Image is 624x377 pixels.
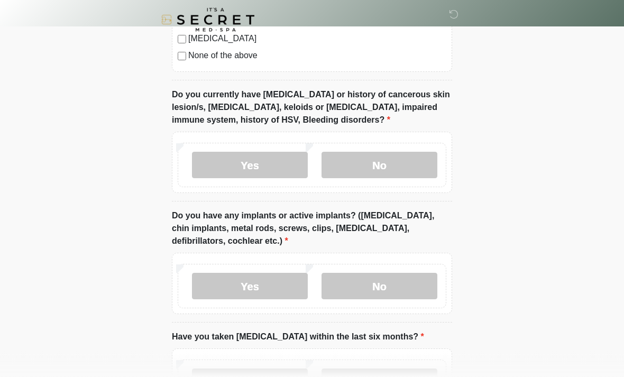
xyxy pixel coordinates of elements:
[192,273,308,300] label: Yes
[322,152,437,179] label: No
[178,35,186,44] input: [MEDICAL_DATA]
[172,331,424,344] label: Have you taken [MEDICAL_DATA] within the last six months?
[172,89,452,127] label: Do you currently have [MEDICAL_DATA] or history of cancerous skin lesion/s, [MEDICAL_DATA], keloi...
[172,210,452,248] label: Do you have any implants or active implants? ([MEDICAL_DATA], chin implants, metal rods, screws, ...
[188,50,446,62] label: None of the above
[178,52,186,61] input: None of the above
[322,273,437,300] label: No
[192,152,308,179] label: Yes
[161,8,254,32] img: It's A Secret Med Spa Logo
